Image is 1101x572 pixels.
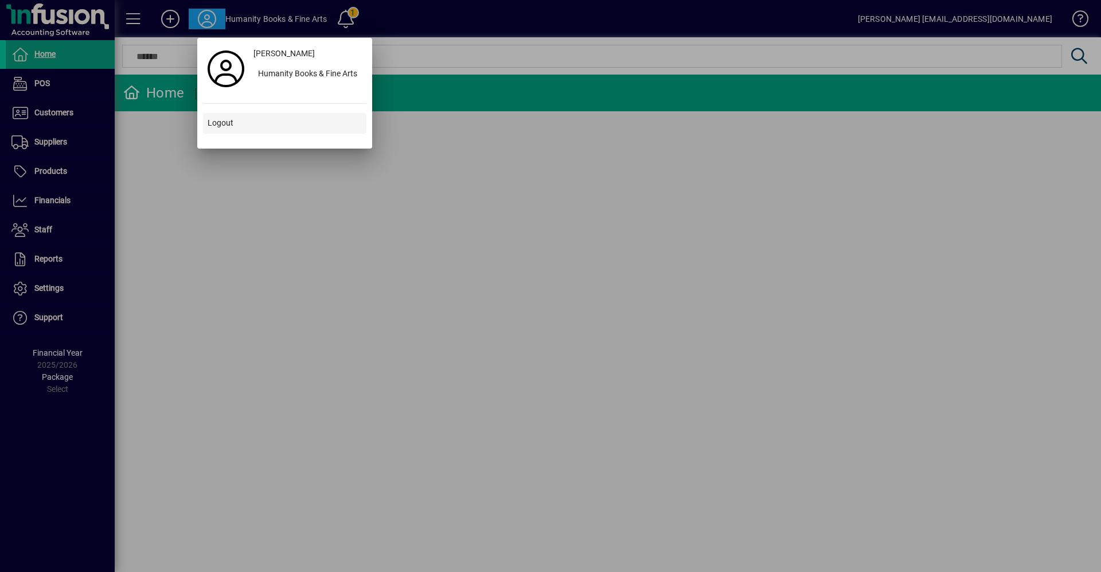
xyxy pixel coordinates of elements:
[253,48,315,60] span: [PERSON_NAME]
[249,64,366,85] button: Humanity Books & Fine Arts
[203,59,249,79] a: Profile
[208,117,233,129] span: Logout
[249,44,366,64] a: [PERSON_NAME]
[203,113,366,134] button: Logout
